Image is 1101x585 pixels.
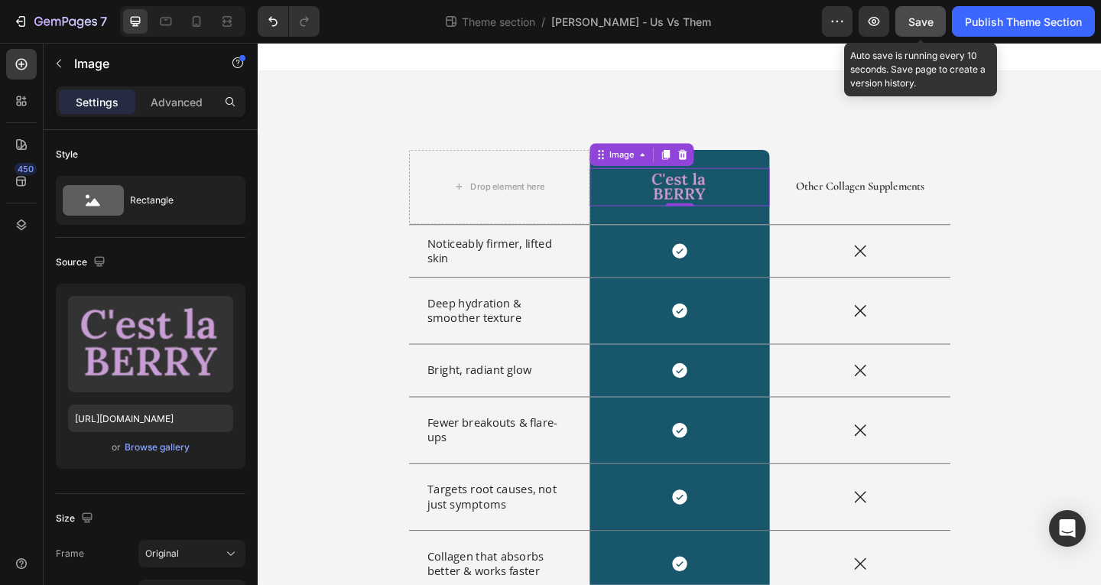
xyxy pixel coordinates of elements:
[258,43,1101,585] iframe: Design area
[558,148,752,164] p: Other Collagen Supplements
[258,6,320,37] div: Undo/Redo
[56,547,84,561] label: Frame
[74,54,204,73] p: Image
[125,440,190,454] div: Browse gallery
[423,136,494,177] img: gempages_561289646403748720-aa17bdae-6961-482c-a830-9d3bbe7a08dd.png
[952,6,1095,37] button: Publish Theme Section
[112,438,121,457] span: or
[379,115,412,128] div: Image
[184,348,341,364] p: Bright, radiant glow
[145,547,179,561] span: Original
[965,14,1082,30] div: Publish Theme Section
[184,478,341,510] p: Targets root causes, not just symptoms
[541,14,545,30] span: /
[1049,510,1086,547] div: Open Intercom Messenger
[130,183,223,218] div: Rectangle
[76,94,119,110] p: Settings
[6,6,114,37] button: 7
[68,405,233,432] input: https://example.com/image.jpg
[100,12,107,31] p: 7
[68,296,233,392] img: preview-image
[56,509,96,529] div: Size
[138,540,245,567] button: Original
[184,405,341,437] p: Fewer breakouts & flare-ups
[184,210,341,242] p: Noticeably firmer, lifted skin
[908,15,934,28] span: Save
[184,551,341,583] p: Collagen that absorbs better & works faster
[551,14,711,30] span: [PERSON_NAME] - Us Vs Them
[459,14,538,30] span: Theme section
[151,94,203,110] p: Advanced
[15,163,37,175] div: 450
[56,148,78,161] div: Style
[124,440,190,455] button: Browse gallery
[184,275,341,307] p: Deep hydration & smoother texture
[56,252,109,273] div: Source
[895,6,946,37] button: Save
